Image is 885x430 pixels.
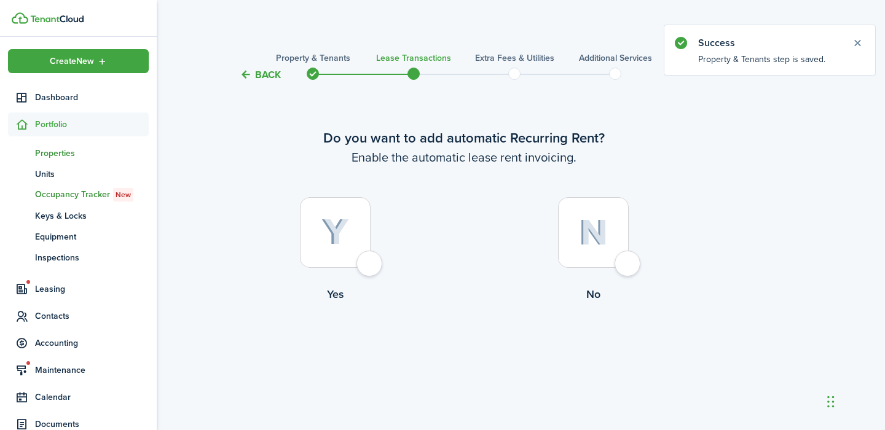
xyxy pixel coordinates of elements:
[321,219,349,246] img: Yes
[8,49,149,73] button: Open menu
[8,226,149,247] a: Equipment
[8,163,149,184] a: Units
[35,209,149,222] span: Keys & Locks
[240,68,281,81] button: Back
[849,34,866,52] button: Close notify
[116,189,131,200] span: New
[30,15,84,23] img: TenantCloud
[579,52,652,64] h3: Additional Services
[206,148,722,166] wizard-step-header-description: Enable the automatic lease rent invoicing.
[276,52,350,64] h3: Property & Tenants
[35,364,149,377] span: Maintenance
[8,85,149,109] a: Dashboard
[35,118,149,131] span: Portfolio
[206,128,722,148] wizard-step-header-title: Do you want to add automatic Recurring Rent?
[35,230,149,243] span: Equipment
[824,371,885,430] iframe: Chat Widget
[50,57,94,66] span: Create New
[376,52,451,64] h3: Lease Transactions
[664,53,875,75] notify-body: Property & Tenants step is saved.
[35,168,149,181] span: Units
[35,337,149,350] span: Accounting
[8,184,149,205] a: Occupancy TrackerNew
[35,147,149,160] span: Properties
[579,219,608,246] img: No
[698,36,840,50] notify-title: Success
[35,391,149,404] span: Calendar
[8,247,149,268] a: Inspections
[8,205,149,226] a: Keys & Locks
[475,52,554,64] h3: Extra fees & Utilities
[35,251,149,264] span: Inspections
[8,143,149,163] a: Properties
[35,91,149,104] span: Dashboard
[464,286,722,302] control-radio-card-title: No
[12,12,28,24] img: TenantCloud
[206,286,464,302] control-radio-card-title: Yes
[35,310,149,322] span: Contacts
[35,188,149,201] span: Occupancy Tracker
[35,283,149,295] span: Leasing
[827,383,835,420] div: Drag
